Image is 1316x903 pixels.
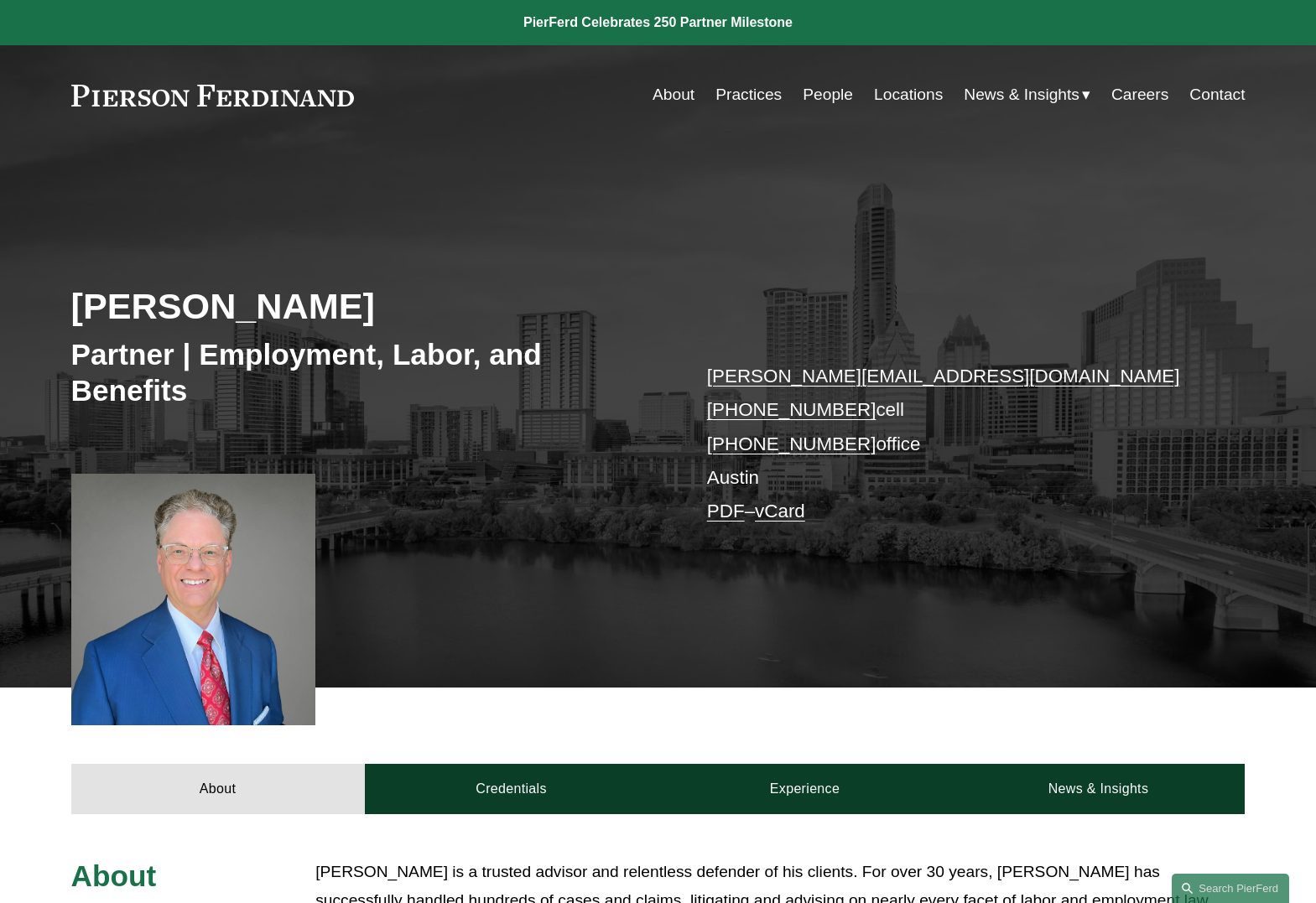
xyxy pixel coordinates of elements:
a: Practices [715,79,782,111]
a: About [653,79,694,111]
p: cell office Austin – [707,360,1196,529]
a: folder dropdown [964,79,1090,111]
span: News & Insights [964,80,1079,110]
a: About [71,764,365,814]
a: Search this site [1172,874,1289,903]
span: About [71,859,157,892]
a: Contact [1189,79,1245,111]
a: People [803,79,853,111]
a: Credentials [365,764,658,814]
a: Experience [658,764,952,814]
a: [PHONE_NUMBER] [707,433,876,454]
h2: [PERSON_NAME] [71,284,658,328]
a: [PERSON_NAME][EMAIL_ADDRESS][DOMAIN_NAME] [707,366,1180,387]
h3: Partner | Employment, Labor, and Benefits [71,336,658,409]
a: vCard [755,501,805,522]
a: PDF [707,501,745,522]
a: News & Insights [951,764,1245,814]
a: Locations [874,79,943,111]
a: Careers [1111,79,1168,111]
a: [PHONE_NUMBER] [707,399,876,420]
